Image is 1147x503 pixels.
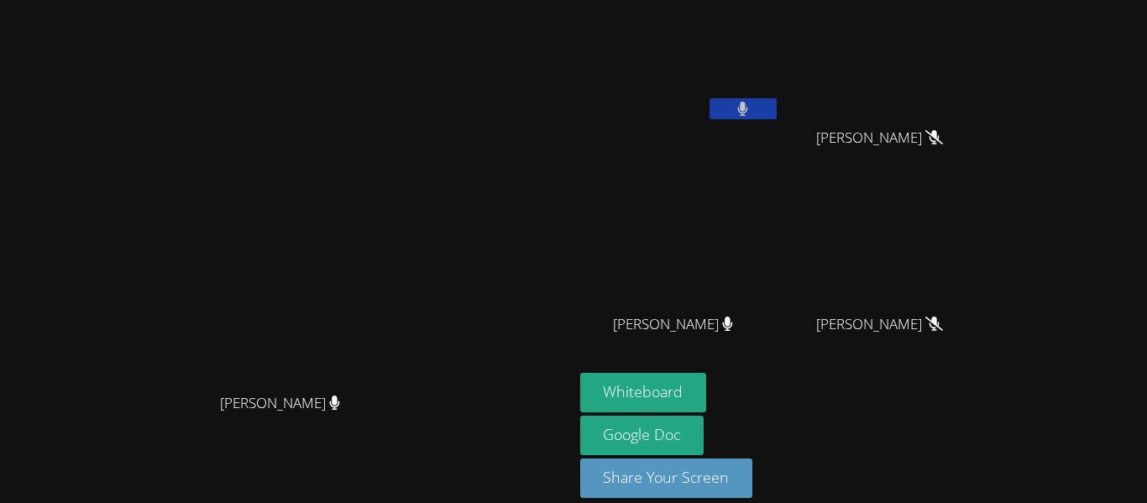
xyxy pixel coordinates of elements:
button: Share Your Screen [580,458,753,498]
span: [PERSON_NAME] [816,312,943,337]
button: Whiteboard [580,373,707,412]
span: [PERSON_NAME] [613,312,733,337]
a: Google Doc [580,416,704,455]
span: [PERSON_NAME] [220,391,340,416]
span: [PERSON_NAME] [816,126,943,150]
